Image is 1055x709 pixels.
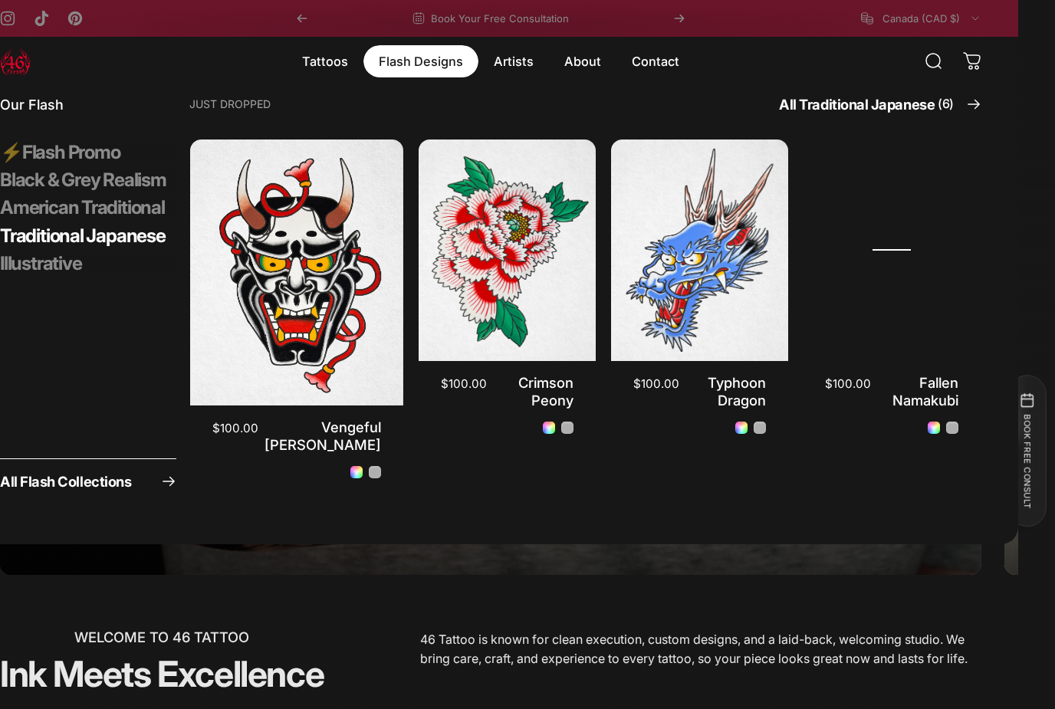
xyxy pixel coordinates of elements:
[518,374,574,409] a: Crimson Peony
[287,45,363,77] summary: Tattoos
[190,140,403,405] img: Vengeful Hannya
[946,422,958,434] a: Fallen Namakubi - Black and Grey
[561,422,574,434] a: Crimson Peony - Black and Grey
[892,374,958,409] a: Fallen Namakubi
[616,45,695,77] a: Contact
[779,94,954,114] span: All Traditional Japanese
[779,94,981,114] a: All Traditional Japanese(6)
[441,378,487,389] span: $100.00
[928,422,940,434] a: Fallen Namakubi - Colour
[419,140,597,361] img: Crimson Peony
[189,99,271,110] p: Just Dropped
[708,374,766,409] a: Typhoon Dragon
[825,378,871,389] span: $100.00
[350,466,363,478] a: Vengeful Hannya - Colour
[938,94,954,114] span: (6)
[803,140,981,361] a: Fallen Namakubi
[212,422,258,434] span: $100.00
[735,422,748,434] a: Typhoon Dragon - Colour
[287,45,695,77] nav: Primary
[754,422,766,434] a: Typhoon Dragon - Black and Grey
[633,378,679,389] span: $100.00
[549,45,616,77] summary: About
[363,45,478,77] summary: Flash Designs
[265,419,381,453] a: Vengeful [PERSON_NAME]
[611,140,789,361] img: Typhoon Dragon
[369,466,381,478] a: Vengeful Hannya - Black and Grey
[955,44,989,78] a: 0 items
[478,45,549,77] summary: Artists
[543,422,555,434] a: Crimson Peony - Colour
